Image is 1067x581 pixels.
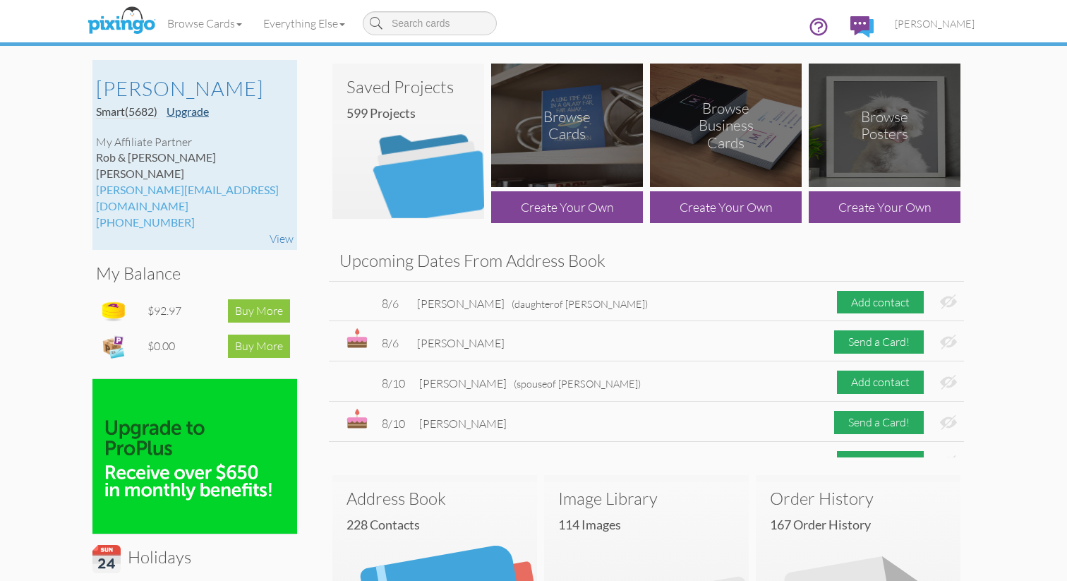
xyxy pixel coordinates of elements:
[96,104,159,119] a: Smart(5682)
[417,336,505,350] span: [PERSON_NAME]
[92,379,297,534] img: upgrade_proPlus-100.jpg
[96,78,294,100] a: [PERSON_NAME]
[837,371,924,394] div: Add contact
[770,518,957,532] h4: 167 Order History
[837,451,924,474] div: Add contact
[228,299,290,323] div: Buy More
[125,104,157,118] span: (5682)
[96,150,294,182] div: Rob & [PERSON_NAME]
[96,182,294,215] div: [PERSON_NAME][EMAIL_ADDRESS][DOMAIN_NAME]
[157,6,253,41] a: Browse Cards
[339,251,953,270] h3: Upcoming Dates From Address Book
[847,108,923,143] div: Browse Posters
[895,18,975,30] span: [PERSON_NAME]
[382,335,403,352] div: 8/6
[491,191,643,223] div: Create Your Own
[92,545,121,573] img: calendar.svg
[96,167,184,180] span: [PERSON_NAME]
[100,297,128,325] img: points-icon.png
[419,457,652,471] span: [PERSON_NAME]
[417,297,648,311] span: [PERSON_NAME]
[809,191,960,223] div: Create Your Own
[100,333,128,361] img: expense-icon.png
[346,518,533,532] h4: 228 Contacts
[96,104,157,118] span: Smart
[834,330,924,354] div: Send a Card!
[270,232,294,246] a: View
[940,294,957,309] img: eye-ban.svg
[419,376,641,390] span: [PERSON_NAME]
[529,108,605,143] div: Browse Cards
[96,264,283,282] h3: My Balance
[96,134,294,150] div: My Affiliate Partner
[92,545,287,573] h3: Holidays
[650,64,802,187] img: browse-business-cards.png
[382,416,405,432] div: 8/10
[363,11,497,35] input: Search cards
[253,6,356,41] a: Everything Else
[228,335,290,358] div: Buy More
[144,294,200,329] td: $92.97
[96,78,279,100] h2: [PERSON_NAME]
[688,99,764,152] div: Browse Business Cards
[507,378,641,390] span: of [PERSON_NAME])
[332,64,484,219] img: saved-projects2.png
[382,456,405,472] div: 8/12
[167,104,209,118] a: Upgrade
[514,378,547,390] span: (spouse
[382,296,403,312] div: 8/6
[884,6,985,42] a: [PERSON_NAME]
[650,191,802,223] div: Create Your Own
[419,417,507,431] span: [PERSON_NAME]
[144,329,200,364] td: $0.00
[346,409,368,429] img: bday.svg
[940,455,957,470] img: eye-ban.svg
[512,298,554,310] span: (daughter
[558,489,735,508] h3: Image Library
[940,335,957,349] img: eye-ban.svg
[940,375,957,390] img: eye-ban.svg
[1066,580,1067,581] iframe: Chat
[850,16,874,37] img: comments.svg
[491,64,643,187] img: browse-cards.png
[84,4,159,39] img: pixingo logo
[837,291,924,314] div: Add contact
[346,328,368,348] img: bday.svg
[809,64,960,187] img: browse-posters.png
[834,411,924,434] div: Send a Card!
[346,78,470,96] h3: Saved Projects
[96,215,294,231] div: [PHONE_NUMBER]
[558,518,745,532] h4: 114 images
[382,376,405,392] div: 8/10
[346,107,481,121] h4: 599 Projects
[505,298,648,310] span: of [PERSON_NAME])
[940,415,957,430] img: eye-ban.svg
[346,489,523,508] h3: Address Book
[770,489,946,508] h3: Order History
